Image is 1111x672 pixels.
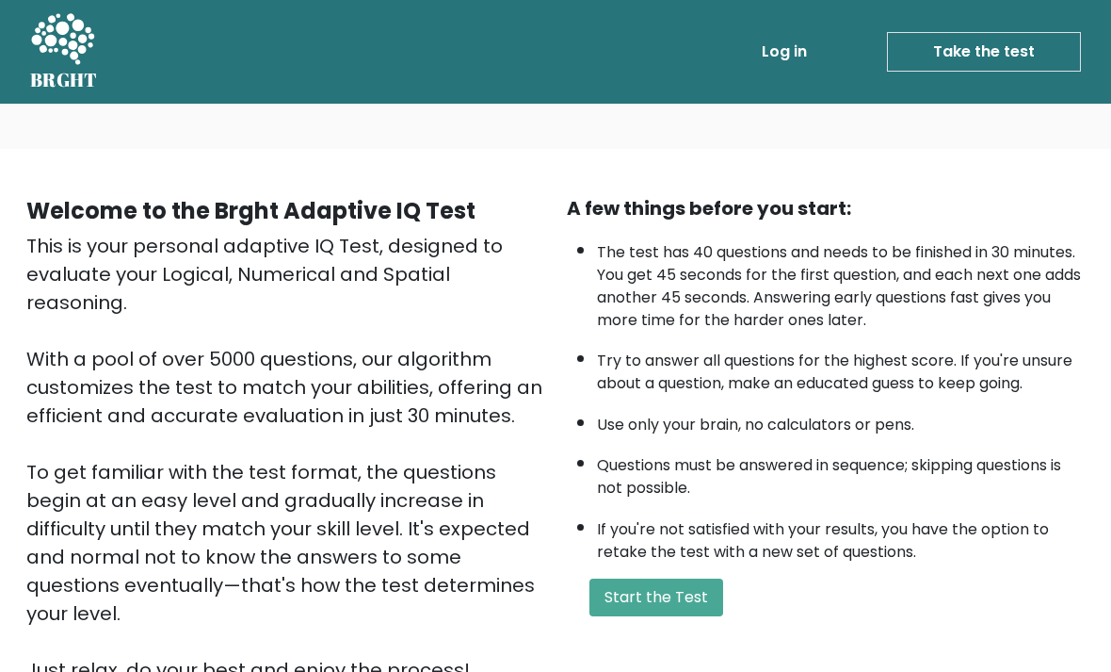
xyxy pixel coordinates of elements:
[597,509,1085,564] li: If you're not satisfied with your results, you have the option to retake the test with a new set ...
[597,445,1085,500] li: Questions must be answered in sequence; skipping questions is not possible.
[597,232,1085,332] li: The test has 40 questions and needs to be finished in 30 minutes. You get 45 seconds for the firs...
[754,33,814,71] a: Log in
[887,32,1081,72] a: Take the test
[589,579,723,616] button: Start the Test
[567,194,1085,222] div: A few things before you start:
[597,340,1085,395] li: Try to answer all questions for the highest score. If you're unsure about a question, make an edu...
[30,69,98,91] h5: BRGHT
[597,404,1085,436] li: Use only your brain, no calculators or pens.
[26,195,475,226] b: Welcome to the Brght Adaptive IQ Test
[30,8,98,96] a: BRGHT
